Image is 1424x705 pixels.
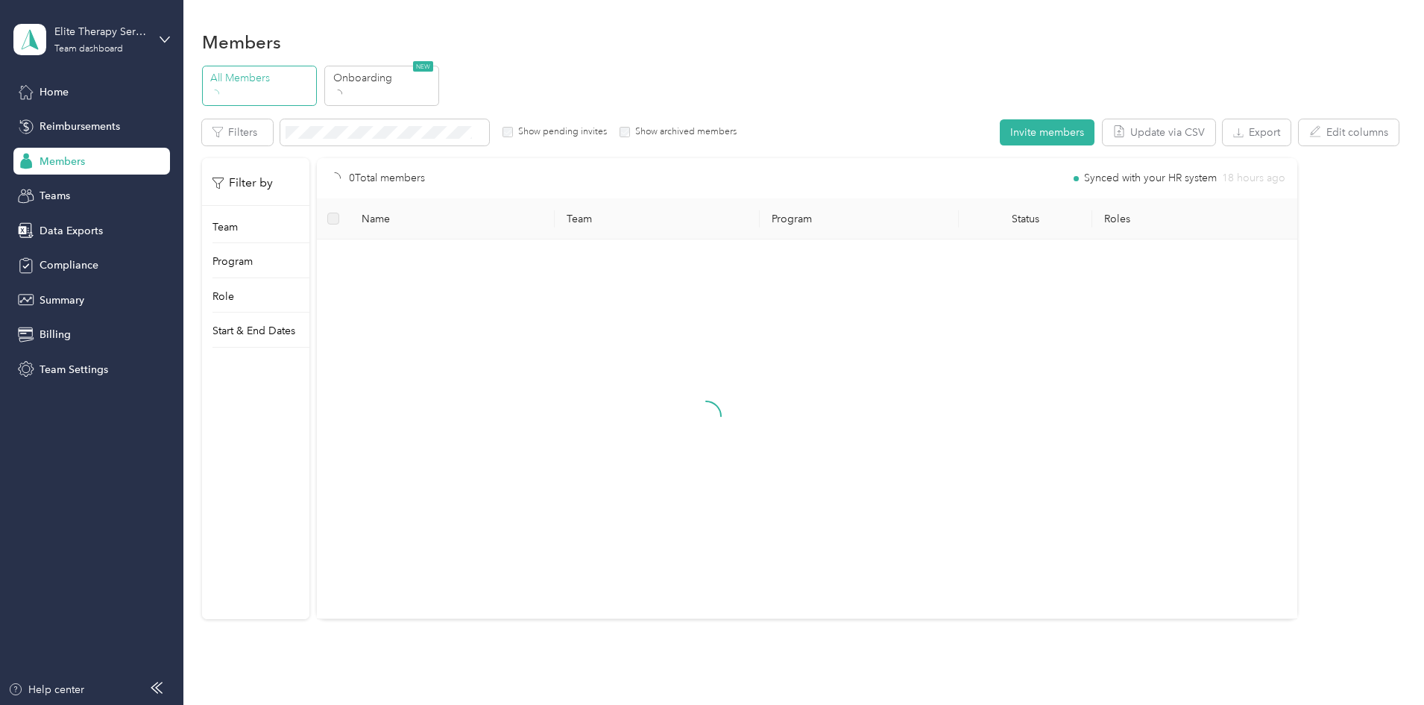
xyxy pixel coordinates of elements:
label: Show pending invites [513,125,607,139]
div: Team dashboard [54,45,123,54]
div: Elite Therapy Services [54,24,148,40]
p: Filter by [212,174,273,192]
span: Data Exports [40,223,103,239]
label: Show archived members [630,125,737,139]
span: Teams [40,188,70,204]
iframe: Everlance-gr Chat Button Frame [1340,621,1424,705]
span: Name [362,213,543,225]
button: Filters [202,119,273,145]
span: Reimbursements [40,119,120,134]
span: Summary [40,292,84,308]
th: Program [760,198,960,239]
span: NEW [413,61,433,72]
h1: Members [202,34,281,50]
span: Members [40,154,85,169]
button: Invite members [1000,119,1094,145]
span: Team Settings [40,362,108,377]
span: Billing [40,327,71,342]
span: 18 hours ago [1222,173,1285,184]
button: Edit columns [1299,119,1399,145]
p: Program [212,254,253,269]
p: 0 Total members [349,170,425,187]
button: Update via CSV [1103,119,1215,145]
th: Name [350,198,555,239]
th: Roles [1092,198,1297,239]
p: Onboarding [333,70,435,86]
p: Start & End Dates [212,323,295,339]
p: Role [212,289,234,304]
button: Help center [8,682,84,698]
p: Team [212,219,238,235]
span: Home [40,84,69,100]
th: Status [959,198,1092,239]
th: Team [555,198,760,239]
span: Synced with your HR system [1084,173,1217,184]
p: All Members [210,70,312,86]
span: Compliance [40,257,98,273]
button: Export [1223,119,1291,145]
